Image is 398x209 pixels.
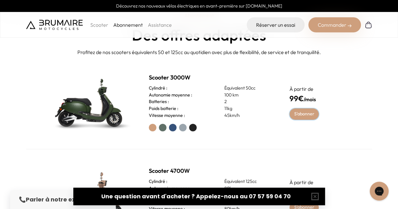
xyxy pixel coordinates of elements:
[367,179,392,203] iframe: Gorgias live chat messenger
[149,105,178,112] h3: Poids batterie :
[5,27,393,43] h2: Des offres adaptées
[149,98,169,105] h3: Batteries :
[149,112,185,119] h3: Vitesse moyenne :
[289,108,319,120] a: S'abonner
[289,93,352,104] h4: /mois
[224,85,274,92] p: Équivalent 50cc
[224,178,274,185] p: Équivalent 125cc
[348,24,351,28] img: right-arrow-2.png
[308,17,361,32] div: Commander
[5,48,393,56] p: Profitez de nos scooters équivalents 50 et 125cc au quotidien avec plus de flexibilité, de servic...
[113,22,143,28] a: Abonnement
[149,178,167,185] h3: Cylindré :
[149,73,274,82] h2: Scooter 3000W
[224,185,274,192] p: 80km
[90,21,108,29] p: Scooter
[224,98,274,105] p: 2
[149,92,192,99] h3: Autonomie moyenne :
[289,94,304,103] span: 99€
[289,85,352,93] p: À partir de
[148,22,172,28] a: Assistance
[26,20,83,30] img: Brumaire Motocycles
[289,186,352,197] h4: /mois
[224,105,274,112] p: 11kg
[149,85,167,92] h3: Cylindré :
[46,71,134,134] img: Scooter Brumaire vert
[149,185,192,192] h3: Autonomie moyenne :
[149,167,274,175] h2: Scooter 4700W
[289,187,306,196] span: 129€
[247,17,305,32] a: Réserver un essai
[365,21,372,29] img: Panier
[224,92,274,99] p: 100 km
[289,179,352,186] p: À partir de
[224,112,274,119] p: 45km/h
